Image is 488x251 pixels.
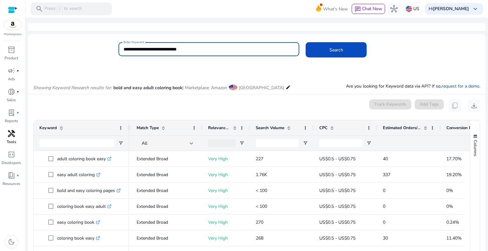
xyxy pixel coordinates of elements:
[39,139,114,147] input: Keyword Filter Input
[8,46,15,54] span: inventory_2
[8,88,15,96] span: donut_small
[57,232,100,245] p: coloring book easy
[44,5,82,12] p: Press to search
[39,125,57,131] span: Keyword
[57,168,100,181] p: easy adult coloring
[472,140,478,156] span: Columns
[446,125,478,131] span: Conversion Rate
[446,219,459,225] span: 0.24%
[366,141,371,146] button: Open Filter Menu
[124,40,144,44] mat-label: Enter Keyword
[57,200,112,213] p: coloring book easy adult
[4,20,21,30] img: amazon.svg
[319,172,356,178] span: US$0.5 - US$0.75
[319,235,356,241] span: US$0.5 - US$0.75
[208,232,244,245] p: Very High
[383,219,385,225] span: 0
[57,5,63,12] span: /
[2,160,21,166] p: Developers
[468,99,480,112] button: download
[256,125,284,131] span: Search Volume
[446,235,462,241] span: 11.40%
[4,32,22,37] p: Marketplace
[319,125,328,131] span: CPC
[7,97,16,103] p: Sales
[208,200,244,213] p: Very High
[446,156,462,162] span: 17.70%
[17,90,19,93] span: fiber_manual_record
[239,141,244,146] button: Open Filter Menu
[137,216,197,229] p: Extended Broad
[208,184,244,197] p: Very High
[256,235,263,241] span: 268
[57,216,100,229] p: easy coloring book
[137,184,197,197] p: Extended Broad
[36,5,43,13] span: search
[208,152,244,165] p: Very High
[5,118,18,124] p: Reports
[446,188,453,194] span: 0%
[429,7,469,11] p: Hi
[286,83,291,91] mat-icon: edit
[17,69,19,72] span: fiber_manual_record
[8,238,15,246] span: dark_mode
[57,152,112,165] p: adult coloring book easy
[137,125,159,131] span: Match Type
[182,85,227,91] span: | Marketplace: Amazon
[433,6,469,12] b: [PERSON_NAME]
[8,76,15,82] p: Ads
[383,125,421,131] span: Estimated Orders/Month
[137,152,197,165] p: Extended Broad
[256,172,267,178] span: 1.76K
[8,67,15,75] span: campaign
[137,168,197,181] p: Extended Broad
[137,200,197,213] p: Extended Broad
[57,184,121,197] p: bold and easy coloring pages
[7,139,16,145] p: Tools
[256,219,263,225] span: 270
[383,156,388,162] span: 40
[388,3,400,15] button: hub
[406,6,412,12] img: us.svg
[17,111,19,114] span: fiber_manual_record
[208,168,244,181] p: Very High
[256,188,267,194] span: < 100
[256,156,263,162] span: 227
[319,203,356,209] span: US$0.5 - US$0.75
[323,3,348,15] span: What's New
[319,219,356,225] span: US$0.5 - US$0.75
[329,47,343,53] span: Search
[383,188,385,194] span: 0
[8,172,15,179] span: book_4
[471,5,479,13] span: keyboard_arrow_down
[4,55,18,61] p: Product
[362,6,382,12] span: Chat Now
[446,172,462,178] span: 19.20%
[442,83,479,89] a: request for a demo
[383,172,390,178] span: 337
[413,3,419,14] p: US
[390,5,398,13] span: hub
[346,83,480,89] p: Are you looking for Keyword data via API? If so, .
[33,85,112,91] i: Showing Keyword Research results for:
[8,130,15,137] span: handyman
[383,235,388,241] span: 30
[470,102,478,109] span: download
[319,139,363,147] input: CPC Filter Input
[446,203,453,209] span: 0%
[319,156,356,162] span: US$0.5 - US$0.75
[3,181,20,187] p: Resources
[142,140,147,146] span: All
[113,85,182,91] span: bold and easy adult coloring book
[303,141,308,146] button: Open Filter Menu
[319,188,356,194] span: US$0.5 - US$0.75
[256,203,267,209] span: < 100
[137,232,197,245] p: Extended Broad
[239,85,284,91] span: [GEOGRAPHIC_DATA]
[118,141,123,146] button: Open Filter Menu
[352,4,385,14] button: chatChat Now
[208,125,230,131] span: Relevance Score
[8,109,15,116] span: lab_profile
[8,151,15,158] span: code_blocks
[306,42,367,57] button: Search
